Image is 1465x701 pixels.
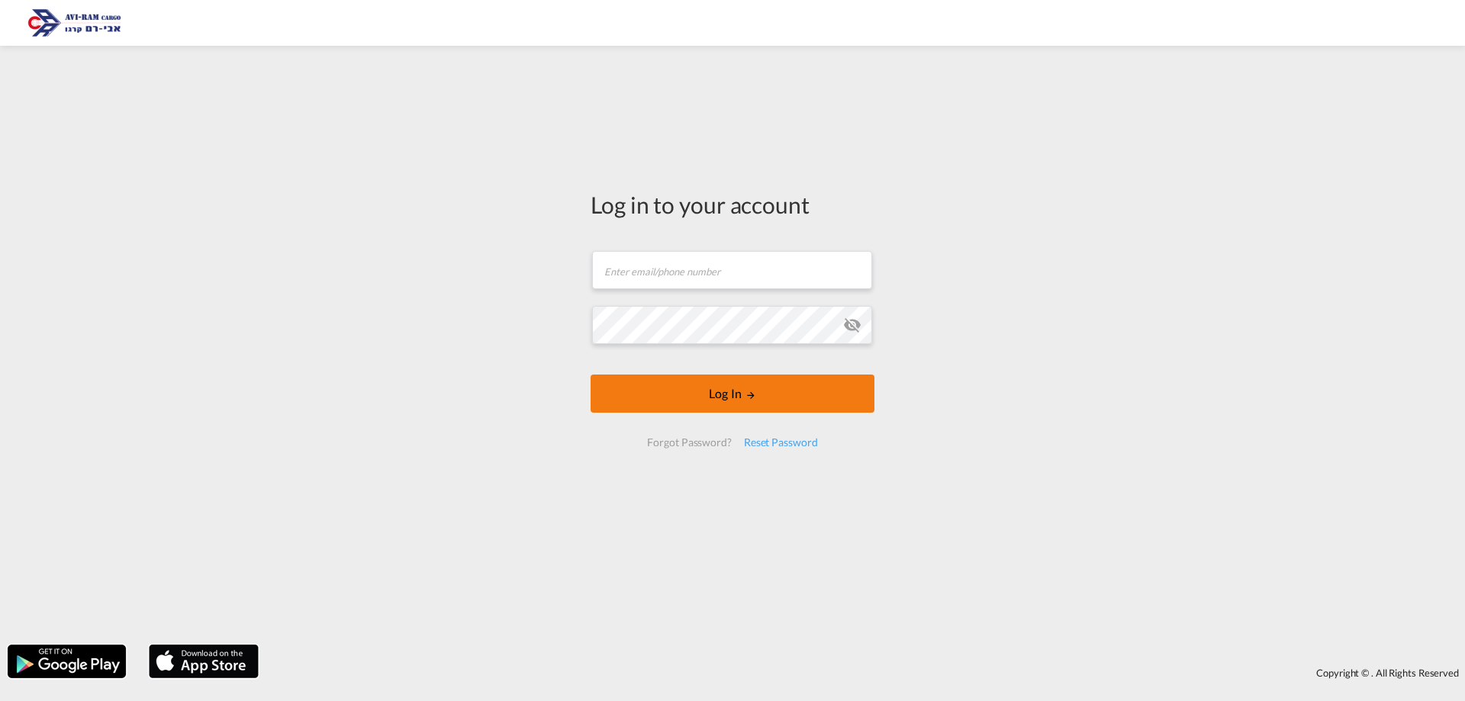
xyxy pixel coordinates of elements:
img: apple.png [147,643,260,680]
div: Copyright © . All Rights Reserved [266,660,1465,686]
div: Forgot Password? [641,429,737,456]
button: LOGIN [591,375,874,413]
img: google.png [6,643,127,680]
md-icon: icon-eye-off [843,316,861,334]
div: Reset Password [738,429,824,456]
div: Log in to your account [591,188,874,220]
input: Enter email/phone number [592,251,872,289]
img: 166978e0a5f911edb4280f3c7a976193.png [23,6,126,40]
